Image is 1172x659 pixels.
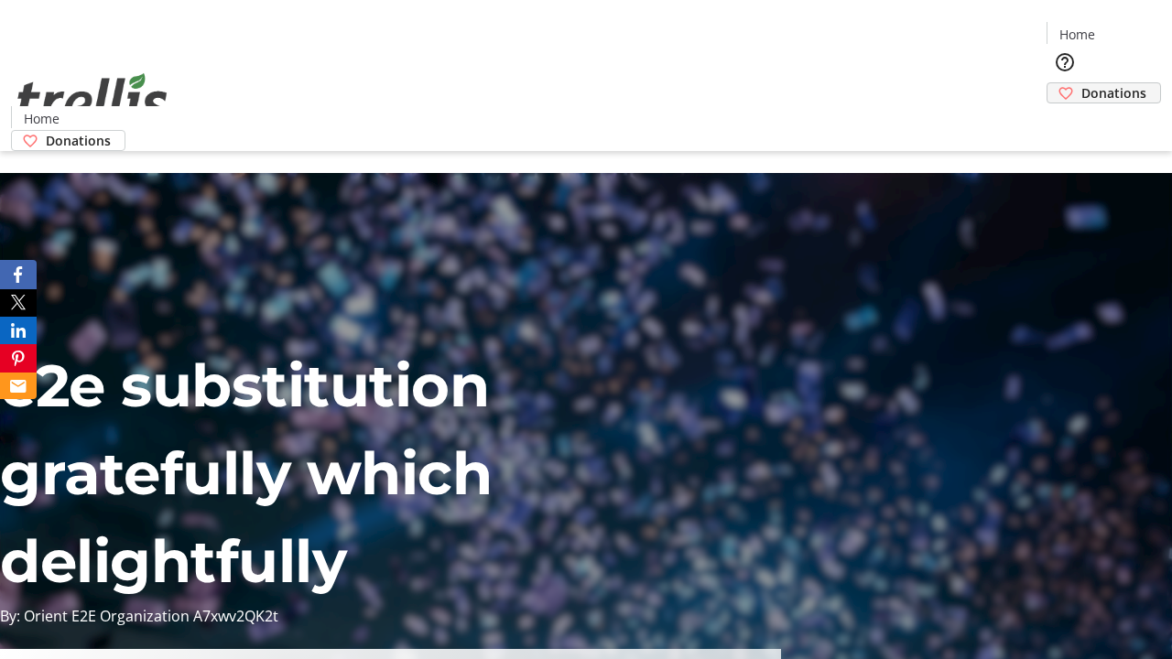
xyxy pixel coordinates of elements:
span: Home [1059,25,1095,44]
button: Cart [1047,103,1083,140]
a: Home [1047,25,1106,44]
span: Donations [1081,83,1146,103]
a: Home [12,109,71,128]
span: Home [24,109,60,128]
span: Donations [46,131,111,150]
button: Help [1047,44,1083,81]
img: Orient E2E Organization A7xwv2QK2t's Logo [11,53,174,145]
a: Donations [11,130,125,151]
a: Donations [1047,82,1161,103]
